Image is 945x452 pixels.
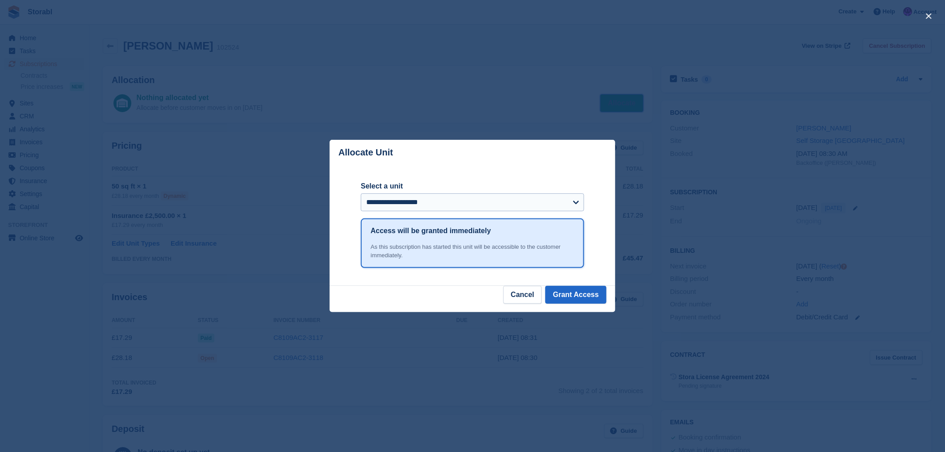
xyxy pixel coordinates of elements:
[371,226,491,236] h1: Access will be granted immediately
[922,9,936,23] button: close
[545,286,606,304] button: Grant Access
[361,181,584,192] label: Select a unit
[371,243,574,260] div: As this subscription has started this unit will be accessible to the customer immediately.
[339,147,393,158] p: Allocate Unit
[503,286,542,304] button: Cancel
